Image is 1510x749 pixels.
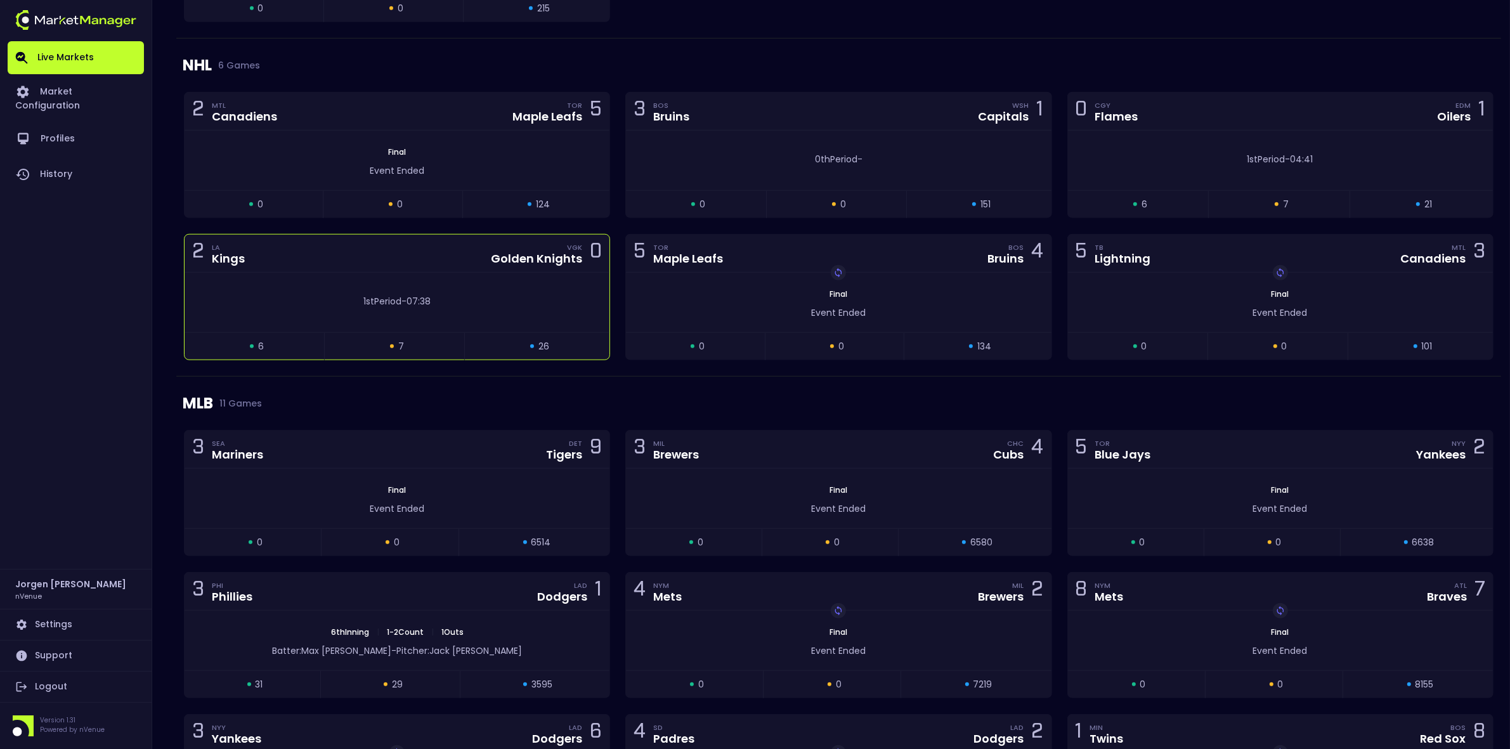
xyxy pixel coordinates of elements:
[1076,100,1088,123] div: 0
[192,242,204,265] div: 2
[857,153,862,166] span: -
[512,111,582,122] div: Maple Leafs
[1090,733,1124,745] div: Twins
[1013,580,1024,590] div: MIL
[653,438,699,448] div: MIL
[15,577,126,591] h2: Jorgen [PERSON_NAME]
[8,641,144,671] a: Support
[1275,606,1285,616] img: replayImg
[384,147,410,157] span: Final
[1278,678,1284,691] span: 0
[1473,722,1485,745] div: 8
[212,60,260,70] span: 6 Games
[1032,580,1044,603] div: 2
[1437,111,1471,122] div: Oilers
[700,198,705,211] span: 0
[979,591,1024,602] div: Brewers
[531,678,552,691] span: 3595
[257,198,263,211] span: 0
[398,2,403,15] span: 0
[1032,438,1044,461] div: 4
[192,722,204,745] div: 3
[698,678,704,691] span: 0
[383,627,427,637] span: 1 - 2 Count
[699,340,705,353] span: 0
[1090,722,1124,733] div: MIN
[1478,100,1485,123] div: 1
[1032,722,1044,745] div: 2
[537,591,587,602] div: Dodgers
[256,678,263,691] span: 31
[212,733,261,745] div: Yankees
[653,580,682,590] div: NYM
[1285,153,1291,166] span: -
[212,242,245,252] div: LA
[537,2,550,15] span: 215
[1416,678,1434,691] span: 8155
[1282,340,1287,353] span: 0
[8,609,144,640] a: Settings
[327,627,373,637] span: 6th Inning
[974,733,1024,745] div: Dodgers
[590,242,602,265] div: 0
[438,627,467,637] span: 1 Outs
[838,340,844,353] span: 0
[973,678,993,691] span: 7219
[567,242,582,252] div: VGK
[1095,449,1151,460] div: Blue Jays
[569,722,582,733] div: LAD
[401,295,407,308] span: -
[698,536,703,549] span: 0
[840,198,846,211] span: 0
[538,340,549,353] span: 26
[811,502,866,515] span: Event Ended
[398,340,404,353] span: 7
[212,100,277,110] div: MTL
[634,722,646,745] div: 4
[826,485,851,495] span: Final
[653,242,723,252] div: TOR
[977,340,991,353] span: 134
[183,377,1495,430] div: MLB
[1283,198,1289,211] span: 7
[15,591,42,601] h3: nVenue
[1142,340,1147,353] span: 0
[1422,340,1433,353] span: 101
[836,678,842,691] span: 0
[384,485,410,495] span: Final
[258,340,264,353] span: 6
[1076,438,1088,461] div: 5
[567,100,582,110] div: TOR
[1037,100,1044,123] div: 1
[590,100,602,123] div: 5
[1412,536,1435,549] span: 6638
[988,253,1024,264] div: Bruins
[826,289,851,299] span: Final
[1416,449,1466,460] div: Yankees
[391,644,396,657] span: -
[213,398,262,408] span: 11 Games
[634,242,646,265] div: 5
[8,121,144,157] a: Profiles
[653,591,682,602] div: Mets
[833,606,843,616] img: replayImg
[1011,722,1024,733] div: LAD
[370,164,424,177] span: Event Ended
[1455,100,1471,110] div: EDM
[1268,627,1293,637] span: Final
[569,438,582,448] div: DET
[653,253,723,264] div: Maple Leafs
[1454,580,1467,590] div: ATL
[1291,153,1313,166] span: 04:41
[212,580,252,590] div: PHI
[427,627,438,637] span: |
[1275,268,1285,278] img: replayImg
[574,580,587,590] div: LAD
[1268,485,1293,495] span: Final
[258,2,264,15] span: 0
[1095,100,1138,110] div: CGY
[1095,438,1151,448] div: TOR
[595,580,602,603] div: 1
[1420,733,1466,745] div: Red Sox
[394,536,400,549] span: 0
